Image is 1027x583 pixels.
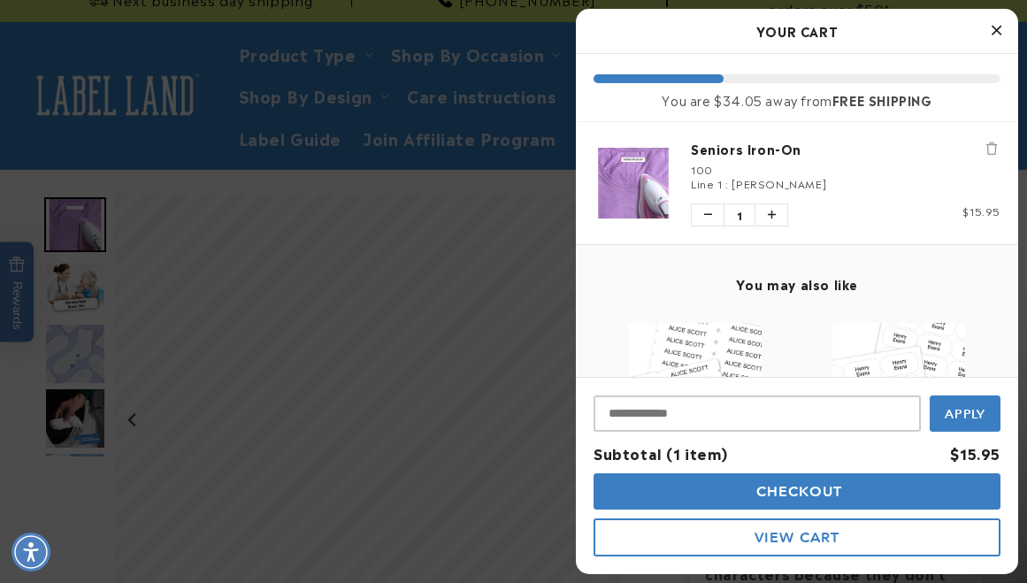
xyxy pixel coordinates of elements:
[724,204,755,226] span: 1
[594,276,1000,292] h4: You may also like
[11,533,50,571] div: Accessibility Menu
[930,395,1000,432] button: Apply
[692,204,724,226] button: Decrease quantity of Seniors Iron-On
[594,18,1000,44] h2: Your Cart
[725,175,729,191] span: :
[732,175,826,191] span: [PERSON_NAME]
[983,140,1000,157] button: Remove Seniors Iron-On
[755,204,787,226] button: Increase quantity of Seniors Iron-On
[691,140,1000,157] a: Seniors Iron-On
[945,406,986,422] span: Apply
[629,323,762,456] img: Clothing Labels - Label Land
[75,99,264,133] button: What is the size of these labels?
[691,175,723,191] span: Line 1
[594,148,673,218] img: Nursing Home Iron-On - Label Land
[71,50,264,83] button: Are these labels soft on the skin?
[594,122,1000,244] li: product
[594,395,921,432] input: Input Discount
[983,18,1009,44] button: Close Cart
[594,473,1000,510] button: Checkout
[755,529,839,546] span: View Cart
[15,23,229,44] textarea: Type your message here
[691,162,1000,176] div: 100
[594,442,727,464] span: Subtotal (1 item)
[832,323,965,456] img: stick and wear labels
[962,203,1000,219] span: $15.95
[594,518,1000,556] button: View Cart
[594,92,1000,108] div: You are $34.05 away from
[832,90,932,109] b: FREE SHIPPING
[752,483,843,500] span: Checkout
[950,441,1000,466] div: $15.95
[292,6,345,59] button: Close conversation starters
[14,441,224,495] iframe: Sign Up via Text for Offers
